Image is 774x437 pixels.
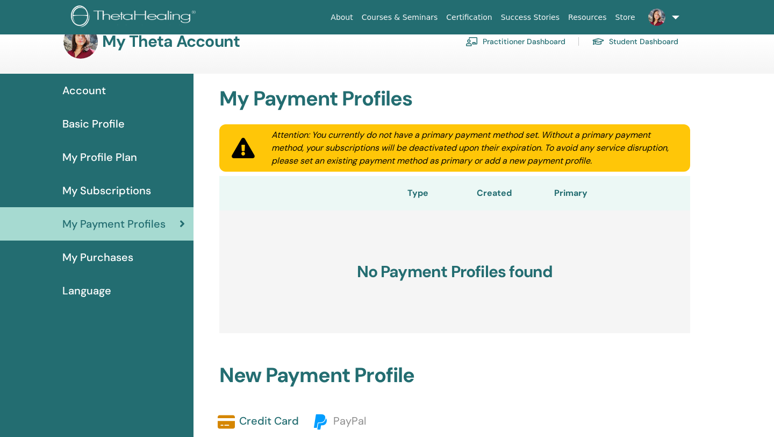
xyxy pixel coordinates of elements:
img: default.jpg [63,24,98,59]
a: Store [611,8,640,27]
span: My Payment Profiles [62,216,166,232]
span: Basic Profile [62,116,125,132]
img: graduation-cap.svg [592,37,605,46]
h2: My Payment Profiles [213,87,697,111]
span: My Subscriptions [62,182,151,199]
span: My Profile Plan [62,149,137,165]
img: logo.png [71,5,199,30]
span: My Purchases [62,249,133,265]
span: Language [62,283,111,299]
span: PayPal [333,414,366,428]
img: paypal.svg [312,413,329,431]
a: Practitioner Dashboard [465,33,565,50]
th: Created [464,176,525,210]
a: Success Stories [497,8,564,27]
img: chalkboard-teacher.svg [465,37,478,46]
th: Type [372,176,464,210]
th: Primary [525,176,617,210]
img: default.jpg [648,9,665,26]
span: Account [62,82,106,98]
a: Courses & Seminars [357,8,442,27]
h3: My Theta Account [102,32,240,51]
a: Certification [442,8,496,27]
a: About [326,8,357,27]
h2: New Payment Profile [213,363,697,388]
h3: No Payment Profiles found [219,210,690,333]
div: Attention: You currently do not have a primary payment method set. Without a primary payment meth... [259,129,690,167]
a: Resources [564,8,611,27]
img: credit-card-solid.svg [218,413,235,431]
a: Student Dashboard [592,33,678,50]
